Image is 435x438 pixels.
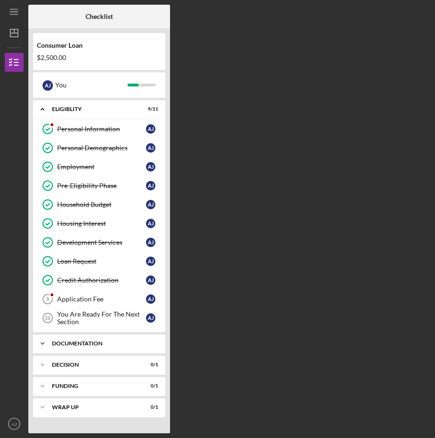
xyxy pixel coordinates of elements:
div: A J [146,162,155,172]
a: Household BudgetAJ [38,195,161,214]
div: A J [146,294,155,304]
a: 9Application FeeAJ [38,290,161,309]
a: Personal DemographicsAJ [38,138,161,157]
div: A J [43,80,53,91]
a: Loan RequestAJ [38,252,161,271]
div: Development Services [57,239,146,246]
div: Credit Authorization [57,276,146,284]
div: Wrap up [52,404,135,410]
button: AJ [5,414,24,433]
div: Consumer Loan [37,42,162,49]
a: 10You Are Ready For The Next SectionAJ [38,309,161,327]
div: A J [146,124,155,134]
a: Housing InterestAJ [38,214,161,233]
div: Loan Request [57,258,146,265]
text: AJ [11,421,17,427]
tspan: 9 [46,296,49,302]
div: A J [146,257,155,266]
div: Eligiblity [52,106,135,112]
div: A J [146,313,155,323]
div: A J [146,143,155,153]
div: 0 / 1 [141,362,158,368]
a: Development ServicesAJ [38,233,161,252]
div: A J [146,238,155,247]
div: You [55,77,128,93]
div: A J [146,181,155,190]
tspan: 10 [44,315,50,321]
div: You Are Ready For The Next Section [57,310,146,326]
div: $2,500.00 [37,54,162,61]
a: Pre-Eligibility PhaseAJ [38,176,161,195]
a: Credit AuthorizationAJ [38,271,161,290]
div: Employment [57,163,146,171]
div: 0 / 1 [141,404,158,410]
div: Household Budget [57,201,146,208]
a: EmploymentAJ [38,157,161,176]
div: 9 / 11 [141,106,158,112]
div: Personal Demographics [57,144,146,152]
div: Decision [52,362,135,368]
div: A J [146,200,155,209]
b: Checklist [85,13,113,20]
div: 0 / 1 [141,383,158,389]
div: Documentation [52,341,154,346]
div: Funding [52,383,135,389]
div: Personal Information [57,125,146,133]
div: A J [146,275,155,285]
a: Personal InformationAJ [38,120,161,138]
div: Application Fee [57,295,146,303]
div: A J [146,219,155,228]
div: Pre-Eligibility Phase [57,182,146,189]
div: Housing Interest [57,220,146,227]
